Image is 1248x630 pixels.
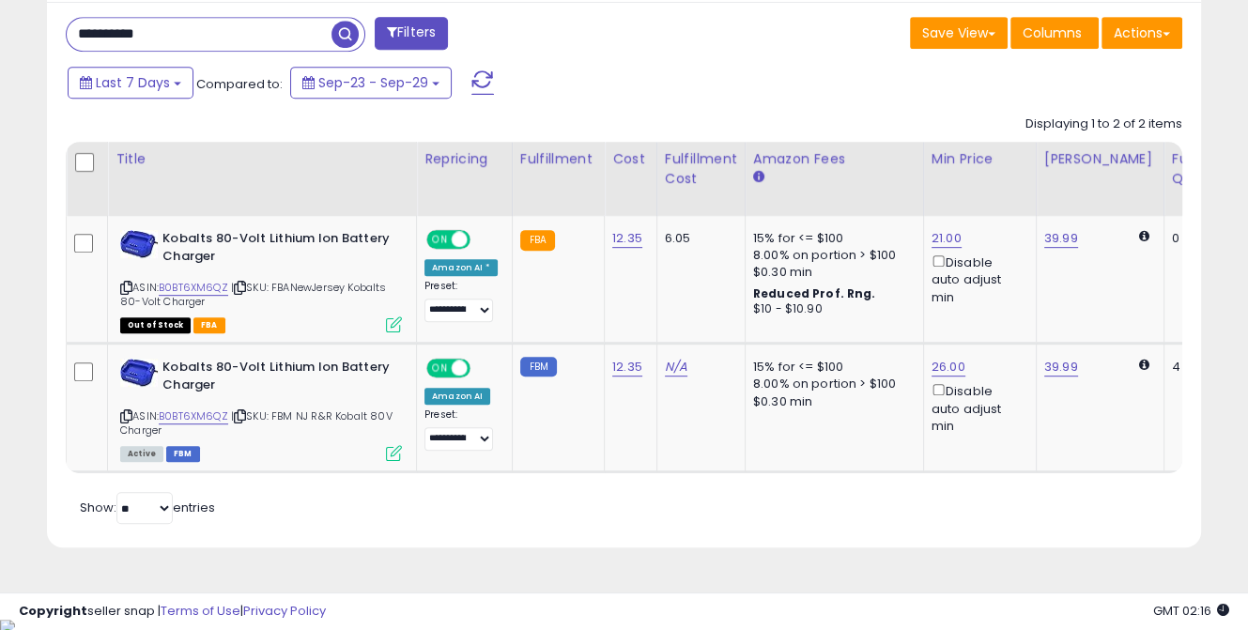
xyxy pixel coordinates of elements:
a: 26.00 [932,358,965,376]
small: FBA [520,230,555,251]
div: Preset: [424,280,498,322]
strong: Copyright [19,602,87,620]
button: Last 7 Days [68,67,193,99]
button: Save View [910,17,1008,49]
div: 6.05 [665,230,731,247]
small: Amazon Fees. [753,169,764,186]
div: Disable auto adjust min [932,380,1022,435]
div: Cost [612,149,649,169]
span: FBA [193,317,225,333]
span: OFF [468,232,498,248]
div: ASIN: [120,230,402,330]
a: 12.35 [612,358,642,376]
span: Sep-23 - Sep-29 [318,73,428,92]
div: 8.00% on portion > $100 [753,376,909,392]
div: Amazon Fees [753,149,916,169]
a: 12.35 [612,229,642,248]
a: B0BT6XM6QZ [159,280,228,296]
div: 4 [1172,359,1230,376]
span: 2025-10-7 02:16 GMT [1153,602,1229,620]
div: $0.30 min [753,264,909,281]
span: Compared to: [196,75,283,93]
button: Actions [1102,17,1182,49]
div: [PERSON_NAME] [1044,149,1156,169]
div: Repricing [424,149,504,169]
a: N/A [665,358,687,376]
span: All listings currently available for purchase on Amazon [120,446,163,462]
img: 417vfhFCA5L._SL40_.jpg [120,230,158,258]
i: Calculated using Dynamic Max Price. [1139,359,1149,371]
b: Kobalts 80-Volt Lithium Ion Battery Charger [162,230,391,269]
div: 15% for <= $100 [753,230,909,247]
span: Last 7 Days [96,73,170,92]
span: | SKU: FBANewJersey Kobalts 80-Volt Charger [120,280,387,308]
div: seller snap | | [19,603,326,621]
a: 39.99 [1044,229,1078,248]
span: ON [428,232,452,248]
div: ASIN: [120,359,402,459]
b: Reduced Prof. Rng. [753,285,876,301]
a: B0BT6XM6QZ [159,408,228,424]
div: $0.30 min [753,393,909,410]
span: OFF [468,361,498,376]
div: Preset: [424,408,498,451]
a: 21.00 [932,229,962,248]
div: Amazon AI [424,388,490,405]
span: | SKU: FBM NJ R&R Kobalt 80V Charger [120,408,393,437]
div: Min Price [932,149,1028,169]
b: Kobalts 80-Volt Lithium Ion Battery Charger [162,359,391,398]
span: Columns [1023,23,1082,42]
div: 0 [1172,230,1230,247]
div: 15% for <= $100 [753,359,909,376]
div: Fulfillable Quantity [1172,149,1237,189]
a: 39.99 [1044,358,1078,376]
span: Show: entries [80,499,215,516]
div: Fulfillment Cost [665,149,737,189]
span: FBM [166,446,200,462]
div: $10 - $10.90 [753,301,909,317]
div: Fulfillment [520,149,596,169]
div: Displaying 1 to 2 of 2 items [1025,115,1182,133]
img: 417vfhFCA5L._SL40_.jpg [120,359,158,387]
a: Privacy Policy [243,602,326,620]
div: Title [116,149,408,169]
span: ON [428,361,452,376]
span: All listings that are currently out of stock and unavailable for purchase on Amazon [120,317,191,333]
button: Filters [375,17,448,50]
a: Terms of Use [161,602,240,620]
small: FBM [520,357,557,376]
div: Disable auto adjust min [932,252,1022,306]
div: Amazon AI * [424,259,498,276]
button: Columns [1010,17,1099,49]
div: 8.00% on portion > $100 [753,247,909,264]
button: Sep-23 - Sep-29 [290,67,452,99]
